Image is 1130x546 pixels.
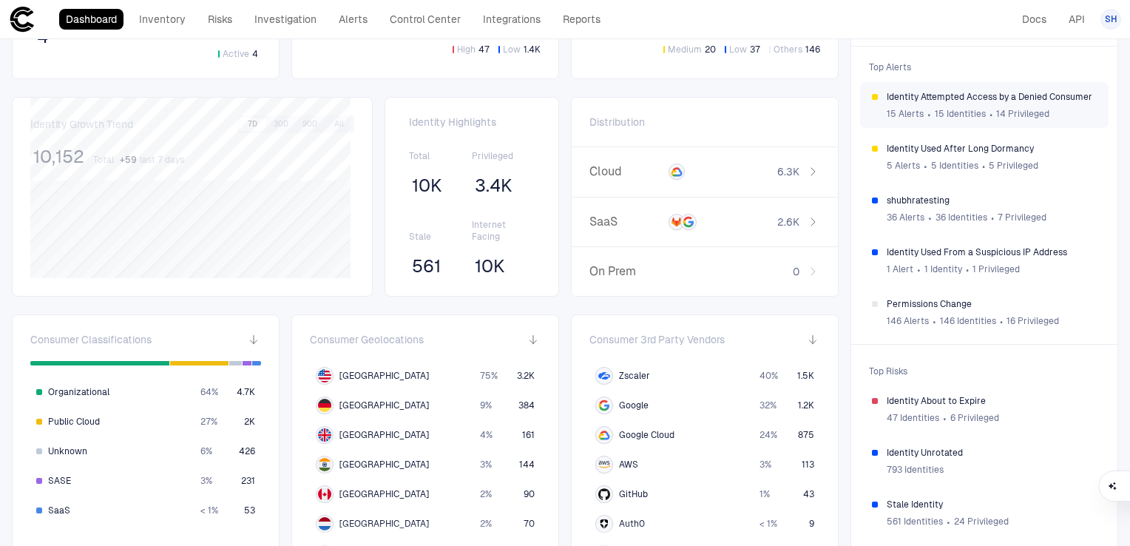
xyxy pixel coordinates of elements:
span: ∙ [989,103,994,125]
button: Low1.4K [495,43,544,56]
span: Organizational [48,386,109,398]
span: ∙ [923,155,928,177]
span: 27 % [200,416,217,428]
span: Consumer Geolocations [310,333,424,346]
span: 2 % [480,488,492,500]
span: 5 Identities [931,160,978,172]
span: 47 Identities [887,412,939,424]
span: 875 [798,429,814,441]
a: Alerts [332,9,374,30]
a: Risks [201,9,239,30]
span: 113 [802,459,814,471]
span: 24 % [759,429,777,441]
span: 2 % [480,518,492,530]
img: US [318,369,331,382]
span: 0 [793,265,799,278]
span: ∙ [990,206,995,229]
span: SASE [48,475,71,487]
span: 9 [809,518,814,530]
div: Google Cloud [598,429,610,441]
span: 1.2K [798,400,814,411]
span: [GEOGRAPHIC_DATA] [339,429,429,441]
a: Docs [1015,9,1053,30]
span: ∙ [965,258,970,280]
span: 384 [518,400,535,411]
img: IN [318,458,331,471]
span: Identity Used From a Suspicious IP Address [887,246,1097,258]
span: 32 % [759,400,777,411]
span: 1 Identity [924,263,962,275]
div: Auth0 [598,518,610,530]
div: GitHub [598,488,610,500]
span: 4.7K [237,386,255,398]
span: Top Risks [860,357,1109,386]
span: ∙ [999,310,1004,332]
span: Cloud [589,164,663,179]
span: Identity About to Expire [887,395,1097,407]
span: 2.6K [777,215,799,229]
span: 1.4K [524,44,541,55]
span: Low [503,44,521,55]
span: [GEOGRAPHIC_DATA] [339,370,429,382]
span: 9 % [480,400,492,411]
span: Medium [668,44,702,55]
span: 75 % [480,370,498,382]
span: Consumer Classifications [30,333,152,346]
span: [GEOGRAPHIC_DATA] [339,488,429,500]
span: 36 Alerts [887,212,924,223]
a: Investigation [248,9,323,30]
span: 7 Privileged [998,212,1046,223]
span: Identity Highlights [409,115,535,129]
span: 161 [522,429,535,441]
button: 561 [409,255,444,278]
div: Google [598,400,610,411]
span: 1 % [759,488,770,500]
span: Total [93,154,114,166]
span: ∙ [942,407,947,429]
span: 37 [750,44,760,55]
span: + 59 [120,154,137,166]
span: 15 Identities [935,108,986,120]
span: [GEOGRAPHIC_DATA] [339,518,429,530]
span: 10,152 [33,146,84,168]
span: ∙ [927,206,933,229]
span: AWS [619,459,638,471]
span: Identity Attempted Access by a Denied Consumer [887,91,1097,103]
button: 7D [240,118,265,131]
button: High47 [450,43,493,56]
span: 16 Privileged [1006,315,1059,327]
span: Identity Growth Trend [30,118,133,131]
span: 15 Alerts [887,108,924,120]
div: AWS [598,459,610,471]
button: All [325,118,352,131]
span: 1.5K [797,370,814,382]
span: 10K [412,175,442,197]
button: SH [1100,9,1121,30]
span: 6 Privileged [950,412,999,424]
span: SaaS [48,505,70,516]
a: Integrations [476,9,547,30]
span: 2K [244,416,255,428]
span: High [457,44,476,55]
a: Control Center [383,9,467,30]
span: Permissions Change [887,298,1097,310]
span: SaaS [589,215,663,229]
span: 3 % [759,459,771,471]
button: 90D [297,118,323,131]
span: 146 Identities [940,315,996,327]
button: 10K [472,255,508,278]
span: 561 Identities [887,516,943,528]
span: 4 % [480,429,493,441]
button: 10,152 [30,145,87,169]
span: Auth0 [619,518,645,530]
span: 561 [412,255,441,277]
span: ∙ [916,258,921,280]
span: 6 % [200,445,212,457]
span: Zscaler [619,370,650,382]
span: Stale [409,231,472,243]
span: 24 Privileged [954,516,1009,528]
span: ∙ [946,510,951,533]
span: 146 Alerts [887,315,929,327]
span: 231 [241,475,255,487]
span: 1 Alert [887,263,913,275]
